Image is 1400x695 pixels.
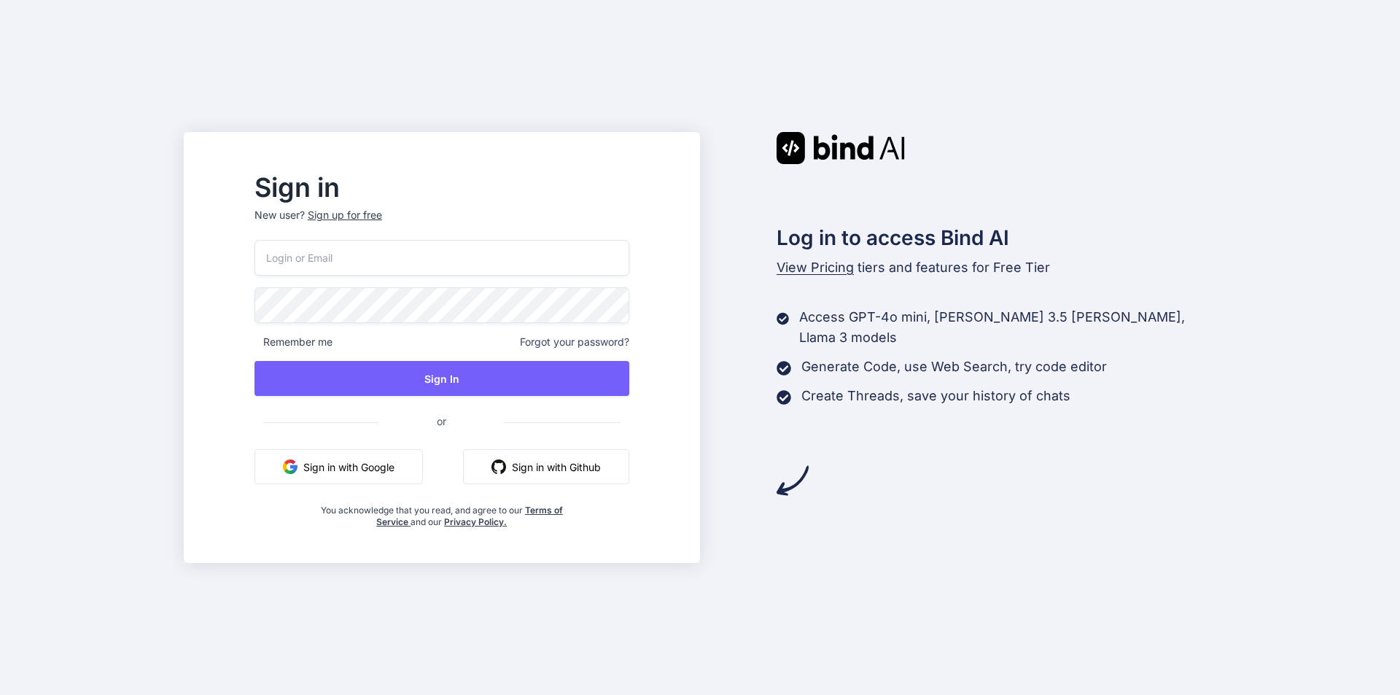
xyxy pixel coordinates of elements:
p: Access GPT-4o mini, [PERSON_NAME] 3.5 [PERSON_NAME], Llama 3 models [799,307,1216,348]
img: arrow [777,465,809,497]
h2: Sign in [254,176,629,199]
p: tiers and features for Free Tier [777,257,1217,278]
button: Sign In [254,361,629,396]
div: You acknowledge that you read, and agree to our and our [316,496,567,528]
p: Create Threads, save your history of chats [801,386,1070,406]
a: Privacy Policy. [444,516,507,527]
button: Sign in with Google [254,449,423,484]
h2: Log in to access Bind AI [777,222,1217,253]
a: Terms of Service [376,505,563,527]
input: Login or Email [254,240,629,276]
span: or [378,403,505,439]
span: Forgot your password? [520,335,629,349]
button: Sign in with Github [463,449,629,484]
span: Remember me [254,335,332,349]
img: github [491,459,506,474]
img: Bind AI logo [777,132,905,164]
div: Sign up for free [308,208,382,222]
span: View Pricing [777,260,854,275]
p: Generate Code, use Web Search, try code editor [801,357,1107,377]
p: New user? [254,208,629,240]
img: google [283,459,297,474]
